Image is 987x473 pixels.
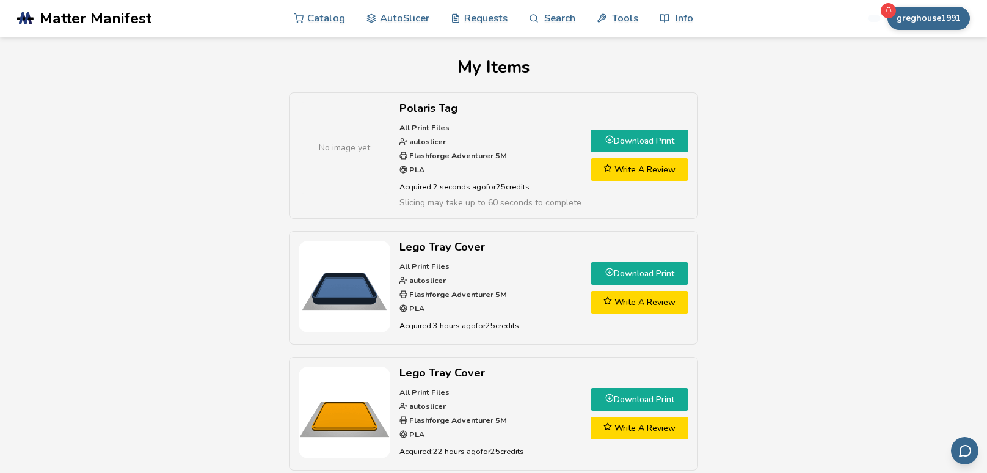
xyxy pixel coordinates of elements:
[951,437,978,464] button: Send feedback via email
[40,10,151,27] span: Matter Manifest
[591,130,688,152] a: Download Print
[591,291,688,313] a: Write A Review
[407,289,507,299] strong: Flashforge Adventurer 5M
[399,367,581,380] h2: Lego Tray Cover
[299,241,390,332] img: Lego Tray Cover
[591,262,688,285] a: Download Print
[407,136,446,147] strong: autoslicer
[319,141,370,154] span: No image yet
[407,303,424,313] strong: PLA
[407,401,446,411] strong: autoslicer
[591,158,688,181] a: Write A Review
[399,387,450,397] strong: All Print Files
[299,367,390,458] img: Lego Tray Cover
[399,241,581,254] h2: Lego Tray Cover
[407,275,446,285] strong: autoslicer
[399,197,581,208] span: Slicing may take up to 60 seconds to complete
[399,122,450,133] strong: All Print Files
[407,164,424,175] strong: PLA
[20,57,967,77] h1: My Items
[407,150,507,161] strong: Flashforge Adventurer 5M
[407,415,507,425] strong: Flashforge Adventurer 5M
[399,261,450,271] strong: All Print Files
[407,429,424,439] strong: PLA
[399,102,581,115] h2: Polaris Tag
[399,319,581,332] p: Acquired: 3 hours ago for 25 credits
[591,417,688,439] a: Write A Review
[887,7,970,30] button: greghouse1991
[399,445,581,458] p: Acquired: 22 hours ago for 25 credits
[399,180,581,193] p: Acquired: 2 seconds ago for 25 credits
[591,388,688,411] a: Download Print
